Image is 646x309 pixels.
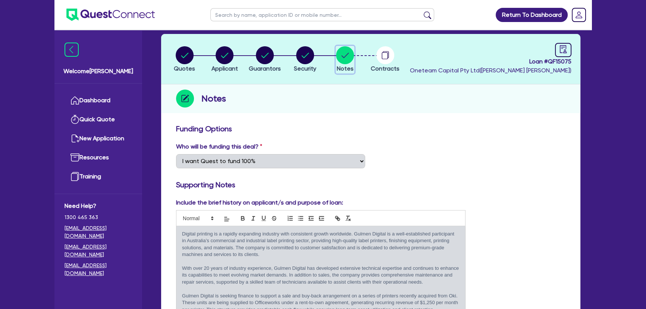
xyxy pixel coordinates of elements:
img: step-icon [176,90,194,107]
a: Training [65,167,132,186]
span: 1300 465 363 [65,213,132,221]
h3: Supporting Notes [176,180,565,189]
a: [EMAIL_ADDRESS][DOMAIN_NAME] [65,224,132,240]
span: Security [294,65,316,72]
a: audit [555,43,571,57]
span: Notes [337,65,354,72]
span: Guarantors [249,65,281,72]
span: Loan # QF15075 [410,57,571,66]
a: Quick Quote [65,110,132,129]
a: Dropdown toggle [569,5,589,25]
button: Notes [336,46,354,74]
a: [EMAIL_ADDRESS][DOMAIN_NAME] [65,262,132,277]
span: audit [559,45,567,53]
h2: Notes [201,92,226,105]
a: New Application [65,129,132,148]
input: Search by name, application ID or mobile number... [210,8,434,21]
button: Applicant [211,46,238,74]
img: quest-connect-logo-blue [66,9,155,21]
img: new-application [70,134,79,143]
button: Quotes [173,46,195,74]
a: Return To Dashboard [496,8,568,22]
p: Digital printing is a rapidly expanding industry with consistent growth worldwide. Gulmen Digital... [182,231,460,258]
span: Oneteam Capital Pty Ltd ( [PERSON_NAME] [PERSON_NAME] ) [410,67,571,74]
label: Include the brief history on applicant/s and purpose of loan: [176,198,343,207]
button: Security [294,46,317,74]
span: Quotes [174,65,195,72]
span: Applicant [211,65,238,72]
button: Contracts [370,46,400,74]
img: quick-quote [70,115,79,124]
img: resources [70,153,79,162]
span: Need Help? [65,202,132,210]
a: Dashboard [65,91,132,110]
a: [EMAIL_ADDRESS][DOMAIN_NAME] [65,243,132,259]
span: Contracts [371,65,399,72]
img: icon-menu-close [65,43,79,57]
label: Who will be funding this deal? [176,142,262,151]
span: Welcome [PERSON_NAME] [63,67,133,76]
a: Resources [65,148,132,167]
p: With over 20 years of industry experience, Gulmen Digital has developed extensive technical exper... [182,265,460,285]
img: training [70,172,79,181]
h3: Funding Options [176,124,565,133]
button: Guarantors [248,46,281,74]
